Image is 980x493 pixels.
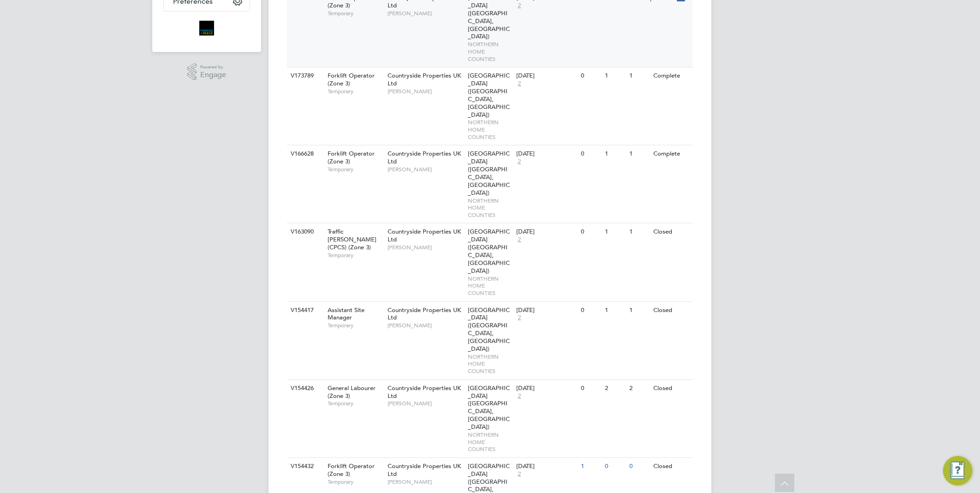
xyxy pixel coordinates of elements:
[516,150,576,158] div: [DATE]
[516,463,576,470] div: [DATE]
[388,244,464,251] span: [PERSON_NAME]
[651,380,692,397] div: Closed
[627,223,651,240] div: 1
[603,145,627,162] div: 1
[603,458,627,475] div: 0
[627,380,651,397] div: 2
[651,145,692,162] div: Complete
[328,252,383,259] span: Temporary
[579,145,603,162] div: 0
[579,302,603,319] div: 0
[388,72,461,87] span: Countryside Properties UK Ltd
[603,380,627,397] div: 2
[516,307,576,314] div: [DATE]
[388,150,461,165] span: Countryside Properties UK Ltd
[468,431,512,453] span: NORTHERN HOME COUNTIES
[328,478,383,486] span: Temporary
[468,275,512,297] span: NORTHERN HOME COUNTIES
[388,322,464,329] span: [PERSON_NAME]
[579,458,603,475] div: 1
[328,150,375,165] span: Forklift Operator (Zone 3)
[328,88,383,95] span: Temporary
[468,197,512,219] span: NORTHERN HOME COUNTIES
[627,458,651,475] div: 0
[328,228,376,251] span: Traffic [PERSON_NAME] (CPCS) (Zone 3)
[187,63,227,81] a: Powered byEngage
[328,400,383,407] span: Temporary
[200,63,226,71] span: Powered by
[328,306,365,322] span: Assistant Site Manager
[288,458,321,475] div: V154432
[516,470,522,478] span: 2
[516,158,522,166] span: 2
[288,145,321,162] div: V166628
[388,10,464,17] span: [PERSON_NAME]
[388,478,464,486] span: [PERSON_NAME]
[468,41,512,62] span: NORTHERN HOME COUNTIES
[603,67,627,84] div: 1
[627,302,651,319] div: 1
[468,353,512,375] span: NORTHERN HOME COUNTIES
[388,400,464,407] span: [PERSON_NAME]
[579,223,603,240] div: 0
[627,67,651,84] div: 1
[516,72,576,80] div: [DATE]
[328,462,375,478] span: Forklift Operator (Zone 3)
[288,223,321,240] div: V163090
[288,302,321,319] div: V154417
[388,166,464,173] span: [PERSON_NAME]
[651,458,692,475] div: Closed
[388,88,464,95] span: [PERSON_NAME]
[627,145,651,162] div: 1
[468,228,510,274] span: [GEOGRAPHIC_DATA] ([GEOGRAPHIC_DATA], [GEOGRAPHIC_DATA])
[328,72,375,87] span: Forklift Operator (Zone 3)
[651,302,692,319] div: Closed
[328,166,383,173] span: Temporary
[288,380,321,397] div: V154426
[388,228,461,243] span: Countryside Properties UK Ltd
[516,314,522,322] span: 2
[651,223,692,240] div: Closed
[516,392,522,400] span: 2
[468,384,510,431] span: [GEOGRAPHIC_DATA] ([GEOGRAPHIC_DATA], [GEOGRAPHIC_DATA])
[516,228,576,236] div: [DATE]
[163,21,250,36] a: Go to home page
[388,384,461,400] span: Countryside Properties UK Ltd
[328,384,376,400] span: General Labourer (Zone 3)
[468,306,510,353] span: [GEOGRAPHIC_DATA] ([GEOGRAPHIC_DATA], [GEOGRAPHIC_DATA])
[603,302,627,319] div: 1
[516,236,522,244] span: 2
[468,72,510,118] span: [GEOGRAPHIC_DATA] ([GEOGRAPHIC_DATA], [GEOGRAPHIC_DATA])
[288,67,321,84] div: V173789
[328,322,383,329] span: Temporary
[199,21,214,36] img: bromak-logo-retina.png
[468,150,510,196] span: [GEOGRAPHIC_DATA] ([GEOGRAPHIC_DATA], [GEOGRAPHIC_DATA])
[603,223,627,240] div: 1
[579,67,603,84] div: 0
[388,306,461,322] span: Countryside Properties UK Ltd
[516,80,522,88] span: 2
[651,67,692,84] div: Complete
[388,462,461,478] span: Countryside Properties UK Ltd
[579,380,603,397] div: 0
[328,10,383,17] span: Temporary
[200,71,226,79] span: Engage
[468,119,512,140] span: NORTHERN HOME COUNTIES
[943,456,973,486] button: Engage Resource Center
[516,385,576,392] div: [DATE]
[516,2,522,10] span: 2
